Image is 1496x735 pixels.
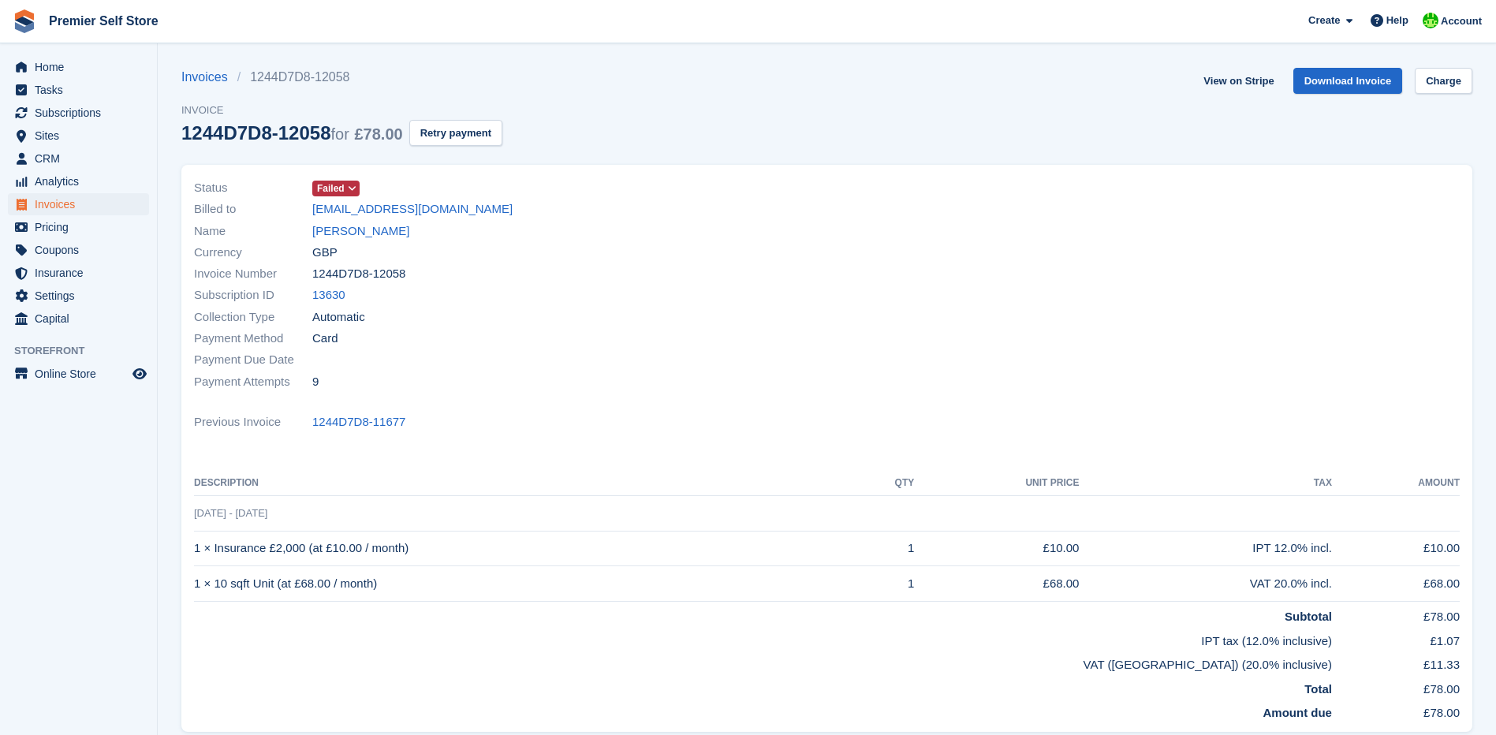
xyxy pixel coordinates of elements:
[312,286,345,304] a: 13630
[35,193,129,215] span: Invoices
[409,120,502,146] button: Retry payment
[355,125,403,143] span: £78.00
[194,507,267,519] span: [DATE] - [DATE]
[8,79,149,101] a: menu
[194,373,312,391] span: Payment Attempts
[181,122,403,144] div: 1244D7D8-12058
[1079,575,1332,593] div: VAT 20.0% incl.
[8,216,149,238] a: menu
[1293,68,1403,94] a: Download Invoice
[13,9,36,33] img: stora-icon-8386f47178a22dfd0bd8f6a31ec36ba5ce8667c1dd55bd0f319d3a0aa187defe.svg
[35,147,129,170] span: CRM
[8,170,149,192] a: menu
[1332,698,1460,722] td: £78.00
[914,471,1079,496] th: Unit Price
[35,363,129,385] span: Online Store
[1386,13,1408,28] span: Help
[8,363,149,385] a: menu
[35,216,129,238] span: Pricing
[1079,471,1332,496] th: Tax
[1332,650,1460,674] td: £11.33
[1285,610,1332,623] strong: Subtotal
[194,413,312,431] span: Previous Invoice
[35,285,129,307] span: Settings
[312,330,338,348] span: Card
[914,566,1079,602] td: £68.00
[35,308,129,330] span: Capital
[194,244,312,262] span: Currency
[312,222,409,241] a: [PERSON_NAME]
[194,308,312,326] span: Collection Type
[35,102,129,124] span: Subscriptions
[8,239,149,261] a: menu
[312,200,513,218] a: [EMAIL_ADDRESS][DOMAIN_NAME]
[194,566,854,602] td: 1 × 10 sqft Unit (at £68.00 / month)
[8,285,149,307] a: menu
[194,626,1332,651] td: IPT tax (12.0% inclusive)
[181,103,502,118] span: Invoice
[312,308,365,326] span: Automatic
[181,68,502,87] nav: breadcrumbs
[1423,13,1438,28] img: Kirsten Hallett
[8,102,149,124] a: menu
[194,200,312,218] span: Billed to
[35,170,129,192] span: Analytics
[194,471,854,496] th: Description
[194,351,312,369] span: Payment Due Date
[1263,706,1332,719] strong: Amount due
[330,125,349,143] span: for
[317,181,345,196] span: Failed
[35,56,129,78] span: Home
[194,179,312,197] span: Status
[1441,13,1482,29] span: Account
[194,222,312,241] span: Name
[1332,602,1460,626] td: £78.00
[194,650,1332,674] td: VAT ([GEOGRAPHIC_DATA]) (20.0% inclusive)
[312,265,405,283] span: 1244D7D8-12058
[1332,531,1460,566] td: £10.00
[1304,682,1332,696] strong: Total
[8,56,149,78] a: menu
[130,364,149,383] a: Preview store
[35,125,129,147] span: Sites
[854,471,914,496] th: QTY
[35,79,129,101] span: Tasks
[1197,68,1280,94] a: View on Stripe
[312,373,319,391] span: 9
[8,262,149,284] a: menu
[194,265,312,283] span: Invoice Number
[194,286,312,304] span: Subscription ID
[8,125,149,147] a: menu
[8,308,149,330] a: menu
[1308,13,1340,28] span: Create
[35,262,129,284] span: Insurance
[312,179,360,197] a: Failed
[1332,674,1460,699] td: £78.00
[1332,471,1460,496] th: Amount
[1079,539,1332,558] div: IPT 12.0% incl.
[43,8,165,34] a: Premier Self Store
[181,68,237,87] a: Invoices
[854,531,914,566] td: 1
[35,239,129,261] span: Coupons
[8,147,149,170] a: menu
[312,244,338,262] span: GBP
[1415,68,1472,94] a: Charge
[1332,626,1460,651] td: £1.07
[312,413,405,431] a: 1244D7D8-11677
[8,193,149,215] a: menu
[1332,566,1460,602] td: £68.00
[194,531,854,566] td: 1 × Insurance £2,000 (at £10.00 / month)
[854,566,914,602] td: 1
[14,343,157,359] span: Storefront
[914,531,1079,566] td: £10.00
[194,330,312,348] span: Payment Method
